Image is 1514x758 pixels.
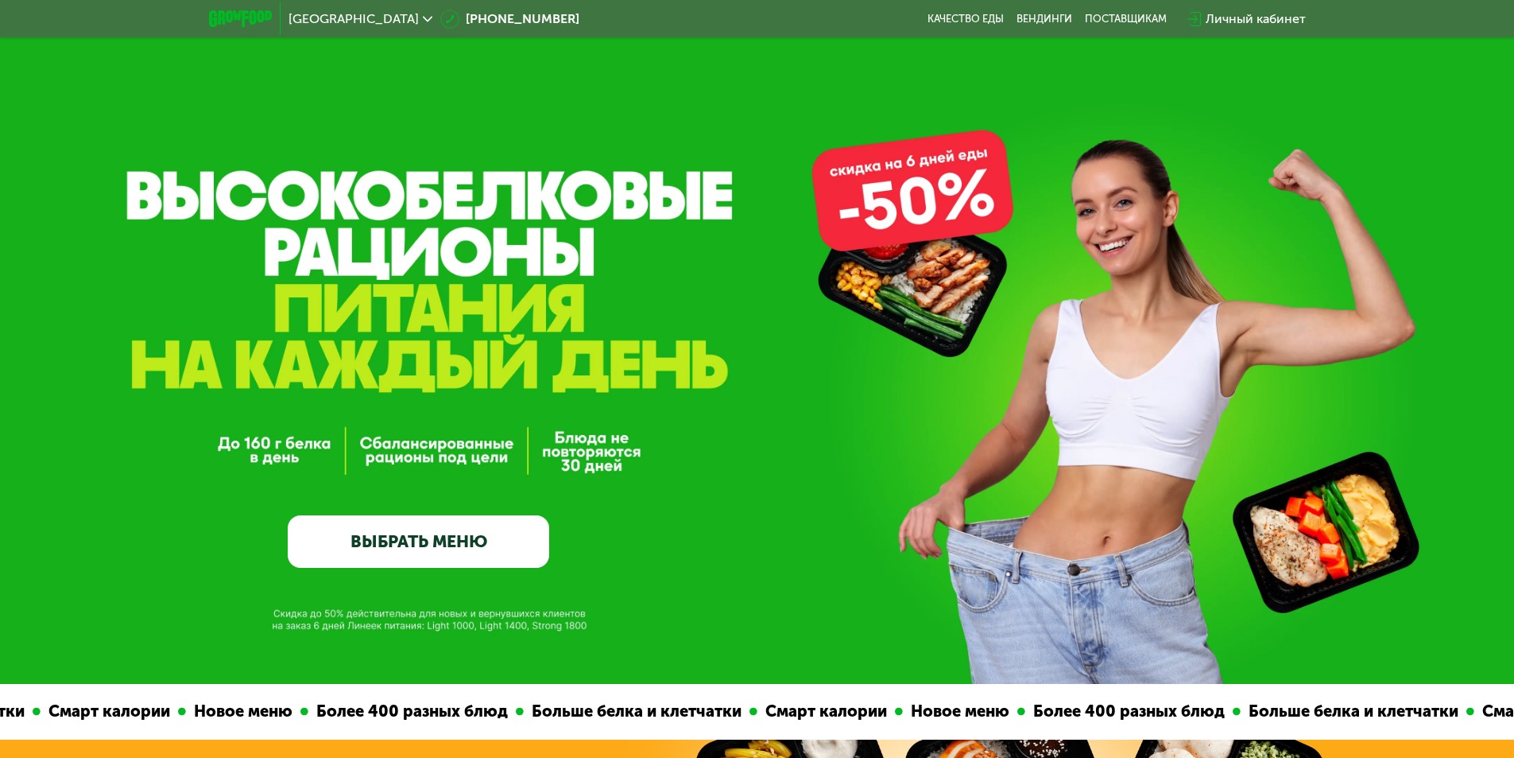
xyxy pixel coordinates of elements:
[902,699,1016,724] div: Новое меню
[288,515,549,568] a: ВЫБРАТЬ МЕНЮ
[1206,10,1306,29] div: Личный кабинет
[927,13,1004,25] a: Качество еды
[523,699,749,724] div: Больше белка и клетчатки
[185,699,300,724] div: Новое меню
[40,699,177,724] div: Смарт калории
[1024,699,1232,724] div: Более 400 разных блюд
[757,699,894,724] div: Смарт калории
[308,699,515,724] div: Более 400 разных блюд
[1240,699,1466,724] div: Больше белка и клетчатки
[1016,13,1072,25] a: Вендинги
[288,13,419,25] span: [GEOGRAPHIC_DATA]
[440,10,579,29] a: [PHONE_NUMBER]
[1085,13,1167,25] div: поставщикам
